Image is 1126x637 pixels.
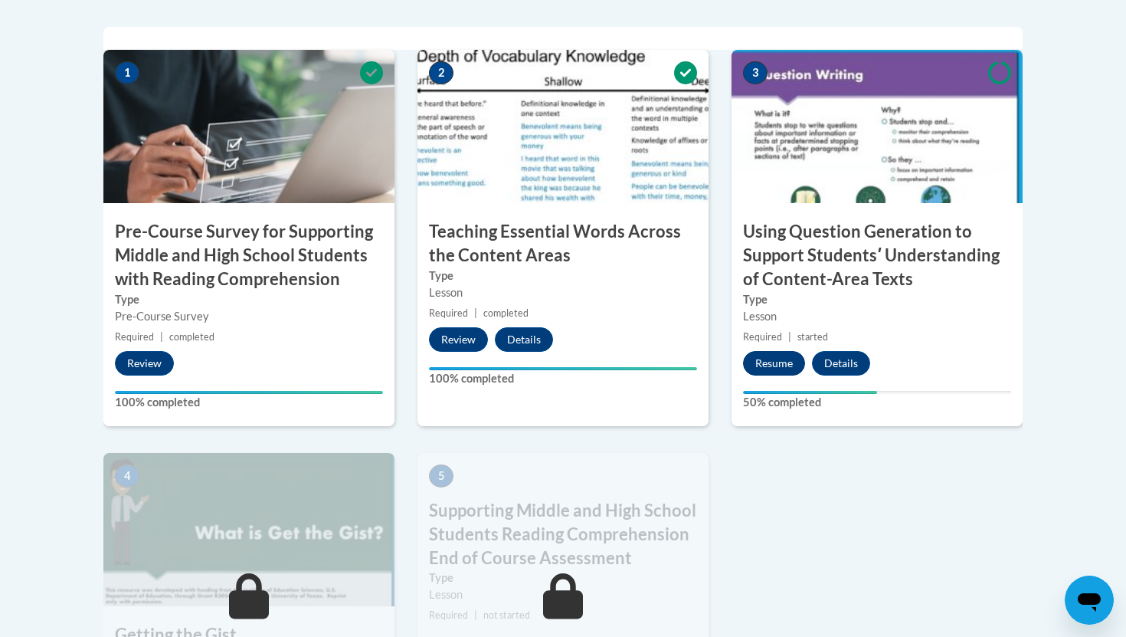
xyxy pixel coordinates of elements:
div: Your progress [743,391,877,394]
span: 3 [743,61,768,84]
iframe: Button to launch messaging window [1065,576,1114,625]
span: started [797,331,828,343]
span: Required [429,609,468,621]
div: Lesson [743,308,1011,325]
span: completed [169,331,214,343]
span: Required [743,331,782,343]
label: Type [743,291,1011,308]
span: 4 [115,465,139,488]
span: | [474,609,477,621]
label: 100% completed [429,370,697,387]
span: completed [483,307,529,319]
img: Course Image [732,50,1023,203]
div: Pre-Course Survey [115,308,383,325]
img: Course Image [103,453,394,606]
span: Required [115,331,154,343]
label: Type [429,268,697,284]
h3: Teaching Essential Words Across the Content Areas [417,220,709,268]
button: Review [429,327,488,352]
h3: Supporting Middle and High School Students Reading Comprehension End of Course Assessment [417,499,709,570]
label: 100% completed [115,394,383,411]
span: 2 [429,61,453,84]
label: 50% completed [743,394,1011,411]
button: Resume [743,351,805,376]
h3: Using Question Generation to Support Studentsʹ Understanding of Content-Area Texts [732,220,1023,291]
span: | [788,331,791,343]
div: Lesson [429,586,697,603]
div: Lesson [429,284,697,301]
span: Required [429,307,468,319]
img: Course Image [417,50,709,203]
span: 1 [115,61,139,84]
button: Review [115,351,174,376]
span: 5 [429,465,453,488]
button: Details [812,351,870,376]
div: Your progress [429,367,697,370]
span: | [474,307,477,319]
span: | [160,331,163,343]
h3: Pre-Course Survey for Supporting Middle and High School Students with Reading Comprehension [103,220,394,291]
img: Course Image [103,50,394,203]
span: not started [483,609,530,621]
label: Type [115,291,383,308]
div: Your progress [115,391,383,394]
button: Details [495,327,553,352]
label: Type [429,570,697,586]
